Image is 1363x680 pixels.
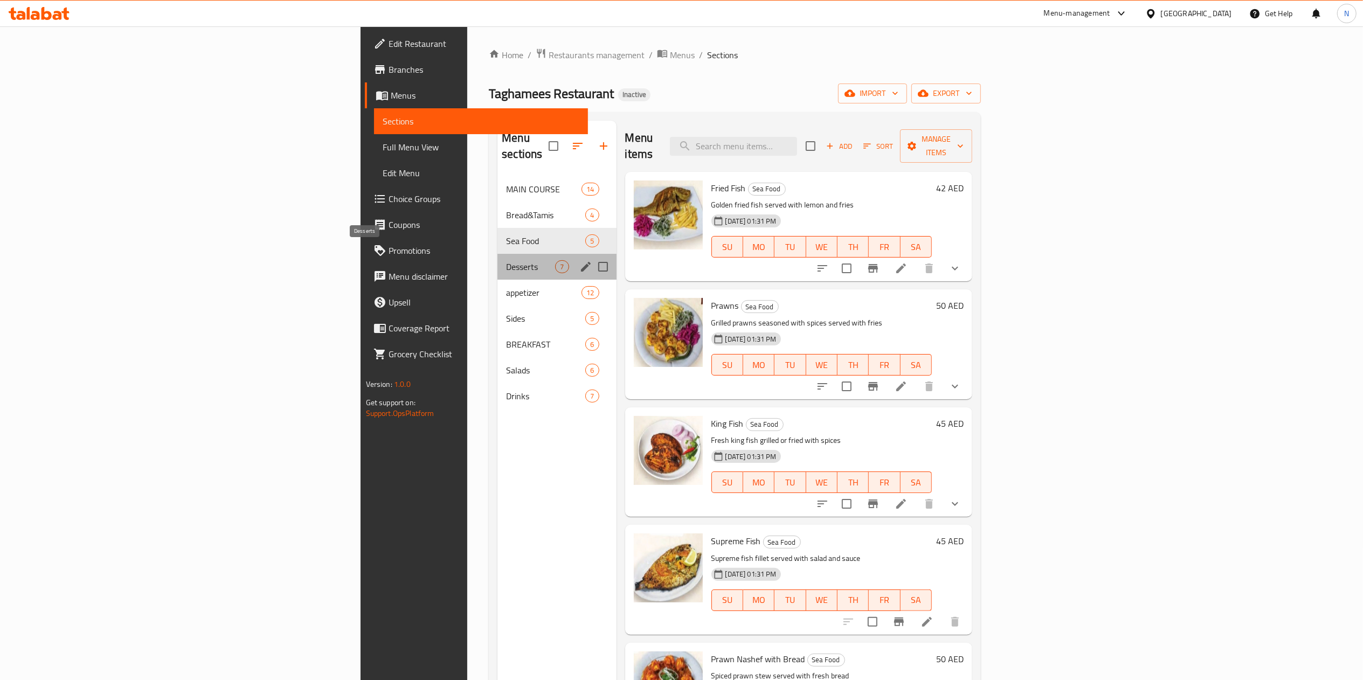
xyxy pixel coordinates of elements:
div: Salads6 [497,357,616,383]
span: Full Menu View [383,141,579,154]
a: Full Menu View [374,134,588,160]
div: items [585,312,599,325]
span: TU [779,239,801,255]
span: Menus [391,89,579,102]
span: Version: [366,377,392,391]
span: Get support on: [366,395,416,410]
span: Bread&Tamis [506,209,585,221]
button: show more [942,491,968,517]
span: import [847,87,898,100]
span: MO [748,475,770,490]
span: Supreme Fish [711,533,761,549]
div: Menu-management [1044,7,1110,20]
span: BREAKFAST [506,338,585,351]
a: Edit Menu [374,160,588,186]
button: SU [711,354,743,376]
span: Salads [506,364,585,377]
button: Add section [591,133,617,159]
button: Branch-specific-item [860,255,886,281]
div: Inactive [618,88,651,101]
div: [GEOGRAPHIC_DATA] [1161,8,1232,19]
h6: 50 AED [936,651,964,667]
button: TU [774,354,806,376]
span: Upsell [389,296,579,309]
button: TH [838,471,869,493]
img: Fried Fish [634,181,703,249]
button: Sort [861,138,896,155]
a: Edit menu item [895,262,908,275]
span: WE [811,357,833,373]
span: 5 [586,314,598,324]
span: 7 [556,262,568,272]
span: Fried Fish [711,180,746,196]
span: Menus [670,48,695,61]
div: Sea Food [748,183,786,196]
button: SU [711,589,743,611]
span: [DATE] 01:31 PM [721,334,781,344]
div: Sea Food [807,654,845,667]
span: [DATE] 01:31 PM [721,216,781,226]
span: Manage items [909,133,964,159]
div: MAIN COURSE14 [497,176,616,202]
span: Select to update [861,610,884,633]
span: TU [779,592,801,608]
li: / [699,48,703,61]
button: export [911,84,981,103]
span: 14 [582,184,598,195]
span: Sea Food [742,301,778,313]
button: delete [942,609,968,635]
span: export [920,87,972,100]
button: Manage items [900,129,972,163]
img: King Fish [634,416,703,485]
div: Sides5 [497,306,616,331]
span: 5 [586,236,598,246]
p: Golden fried fish served with lemon and fries [711,198,932,212]
span: Desserts [506,260,555,273]
button: delete [916,491,942,517]
h6: 45 AED [936,416,964,431]
span: FR [873,239,896,255]
a: Edit menu item [921,615,933,628]
button: SU [711,471,743,493]
span: WE [811,592,833,608]
div: Sea Food [746,418,784,431]
span: Select to update [835,375,858,398]
div: Sea Food [763,536,801,549]
div: items [582,183,599,196]
span: Sea Food [808,654,845,666]
a: Grocery Checklist [365,341,588,367]
a: Coupons [365,212,588,238]
nav: breadcrumb [489,48,981,62]
span: Edit Restaurant [389,37,579,50]
div: Sea Food [506,234,585,247]
span: Sort items [856,138,900,155]
a: Edit menu item [895,380,908,393]
h6: 50 AED [936,298,964,313]
button: edit [578,259,594,275]
div: Sides [506,312,585,325]
span: TH [842,592,864,608]
span: Sea Food [749,183,785,195]
a: Support.OpsPlatform [366,406,434,420]
span: King Fish [711,415,744,432]
button: show more [942,255,968,281]
button: FR [869,471,900,493]
a: Branches [365,57,588,82]
div: items [585,234,599,247]
span: WE [811,475,833,490]
button: import [838,84,907,103]
svg: Show Choices [949,262,961,275]
button: WE [806,471,838,493]
button: SA [901,471,932,493]
button: Branch-specific-item [860,491,886,517]
span: Sections [383,115,579,128]
span: Sections [707,48,738,61]
a: Promotions [365,238,588,263]
div: Drinks7 [497,383,616,409]
button: WE [806,589,838,611]
span: SU [716,239,739,255]
button: sort-choices [810,491,835,517]
span: N [1344,8,1349,19]
a: Sections [374,108,588,134]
